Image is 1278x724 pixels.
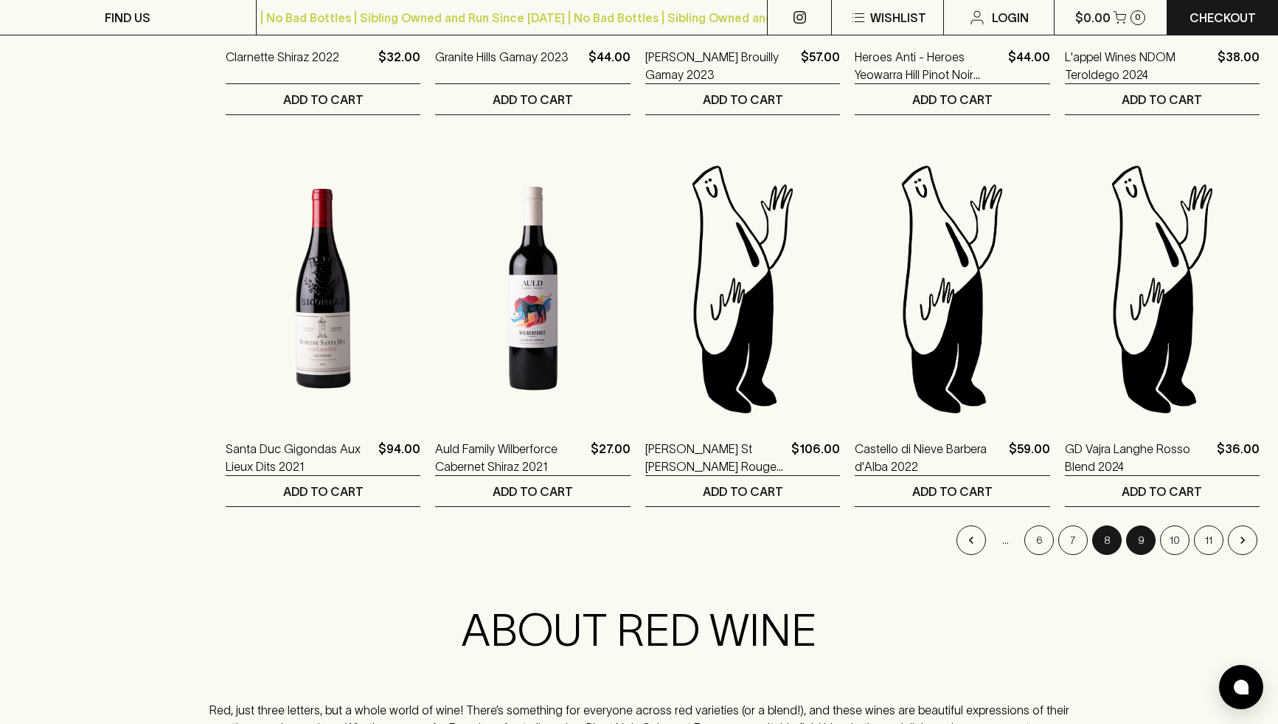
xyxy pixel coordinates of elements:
button: page 8 [1092,525,1122,555]
p: $36.00 [1217,440,1260,475]
p: $0.00 [1075,9,1111,27]
img: Auld Family Wilberforce Cabernet Shiraz 2021 [435,159,630,418]
p: Checkout [1190,9,1256,27]
p: ADD TO CART [912,91,993,108]
a: GD Vajra Langhe Rosso Blend 2024 [1065,440,1211,475]
button: ADD TO CART [435,84,630,114]
button: Go to page 9 [1126,525,1156,555]
p: ADD TO CART [283,91,364,108]
p: ADD TO CART [493,483,573,500]
p: ADD TO CART [1122,91,1202,108]
button: ADD TO CART [1065,84,1260,114]
p: ADD TO CART [912,483,993,500]
button: Go to page 11 [1194,525,1223,555]
button: Go to next page [1228,525,1257,555]
button: ADD TO CART [226,84,420,114]
p: Login [992,9,1029,27]
p: $106.00 [791,440,840,475]
p: ADD TO CART [703,91,783,108]
a: [PERSON_NAME] Brouilly Gamay 2023 [645,48,795,83]
p: $27.00 [591,440,631,475]
button: Go to page 6 [1024,525,1054,555]
img: bubble-icon [1234,680,1249,694]
p: $94.00 [378,440,420,475]
a: Heroes Anti - Heroes Yeowarra Hill Pinot Noir 2023 [855,48,1001,83]
p: Wishlist [870,9,926,27]
button: Go to page 10 [1160,525,1190,555]
a: L'appel Wines NDOM Teroldego 2024 [1065,48,1212,83]
nav: pagination navigation [226,525,1260,555]
button: ADD TO CART [435,476,630,506]
p: $32.00 [378,48,420,83]
img: Blackhearts & Sparrows Man [645,159,840,418]
a: [PERSON_NAME] St [PERSON_NAME] Rouge 2023 [645,440,785,475]
button: Go to previous page [956,525,986,555]
button: ADD TO CART [1065,476,1260,506]
p: $38.00 [1218,48,1260,83]
p: $57.00 [801,48,840,83]
img: Blackhearts & Sparrows Man [1065,159,1260,418]
button: ADD TO CART [226,476,420,506]
a: Granite Hills Gamay 2023 [435,48,569,83]
p: $59.00 [1009,440,1050,475]
div: … [990,525,1020,555]
img: Blackhearts & Sparrows Man [855,159,1049,418]
a: Santa Duc Gigondas Aux Lieux Dits 2021 [226,440,372,475]
p: ADD TO CART [283,483,364,500]
p: $44.00 [588,48,631,83]
a: Auld Family Wilberforce Cabernet Shiraz 2021 [435,440,584,475]
button: Go to page 7 [1058,525,1088,555]
p: 0 [1135,13,1141,21]
p: ADD TO CART [493,91,573,108]
p: $44.00 [1008,48,1050,83]
a: Castello di Nieve Barbera d'Alba 2022 [855,440,1002,475]
a: Clarnette Shiraz 2022 [226,48,339,83]
p: ADD TO CART [703,483,783,500]
button: ADD TO CART [855,476,1049,506]
h2: ABOUT RED WINE [192,604,1086,657]
button: ADD TO CART [645,84,840,114]
button: ADD TO CART [645,476,840,506]
img: Santa Duc Gigondas Aux Lieux Dits 2021 [226,159,420,418]
button: ADD TO CART [855,84,1049,114]
p: FIND US [105,9,150,27]
p: ADD TO CART [1122,483,1202,500]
